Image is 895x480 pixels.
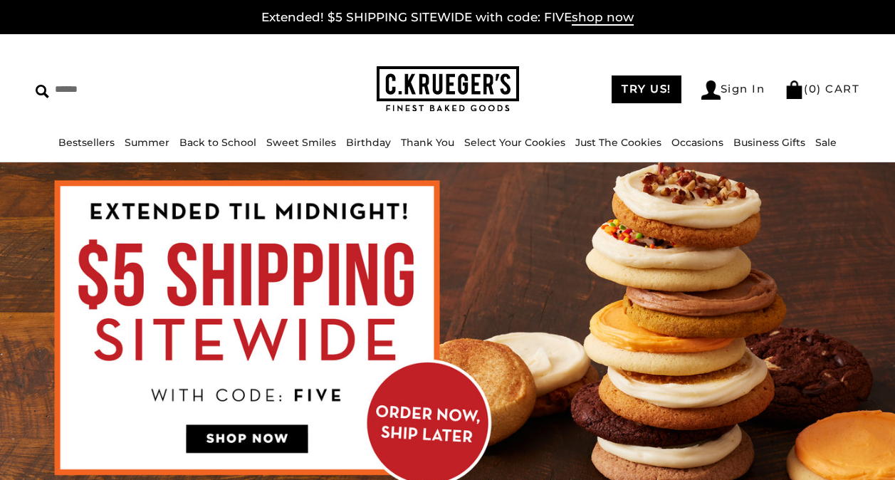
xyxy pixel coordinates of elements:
a: Sign In [701,80,765,100]
a: Sweet Smiles [266,136,336,149]
img: Search [36,85,49,98]
a: Back to School [179,136,256,149]
a: Select Your Cookies [464,136,565,149]
a: Summer [125,136,169,149]
a: Extended! $5 SHIPPING SITEWIDE with code: FIVEshop now [261,10,634,26]
a: Just The Cookies [575,136,661,149]
span: shop now [572,10,634,26]
a: Thank You [401,136,454,149]
a: Business Gifts [733,136,805,149]
a: TRY US! [612,75,681,103]
input: Search [36,78,224,100]
a: Bestsellers [58,136,115,149]
img: Account [701,80,721,100]
img: Bag [785,80,804,99]
a: (0) CART [785,82,859,95]
img: C.KRUEGER'S [377,66,519,113]
a: Occasions [671,136,723,149]
span: 0 [809,82,817,95]
a: Sale [815,136,837,149]
a: Birthday [346,136,391,149]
